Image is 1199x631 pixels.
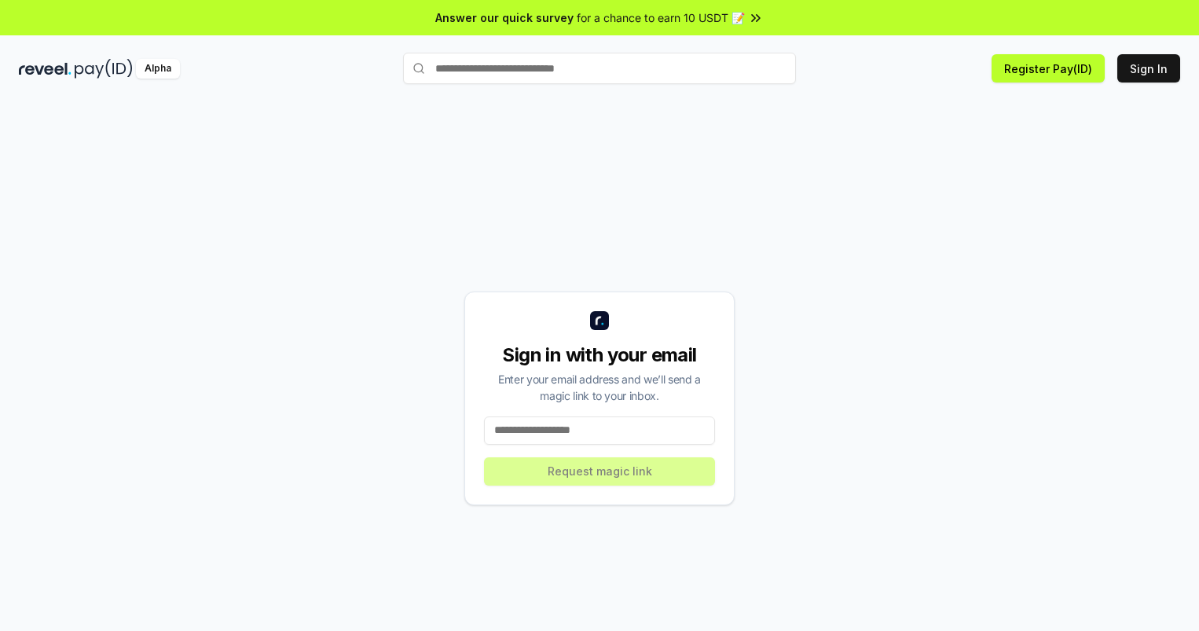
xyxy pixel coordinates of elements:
span: for a chance to earn 10 USDT 📝 [577,9,745,26]
button: Sign In [1117,54,1180,83]
span: Answer our quick survey [435,9,574,26]
img: reveel_dark [19,59,71,79]
img: logo_small [590,311,609,330]
button: Register Pay(ID) [992,54,1105,83]
div: Enter your email address and we’ll send a magic link to your inbox. [484,371,715,404]
div: Alpha [136,59,180,79]
div: Sign in with your email [484,343,715,368]
img: pay_id [75,59,133,79]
